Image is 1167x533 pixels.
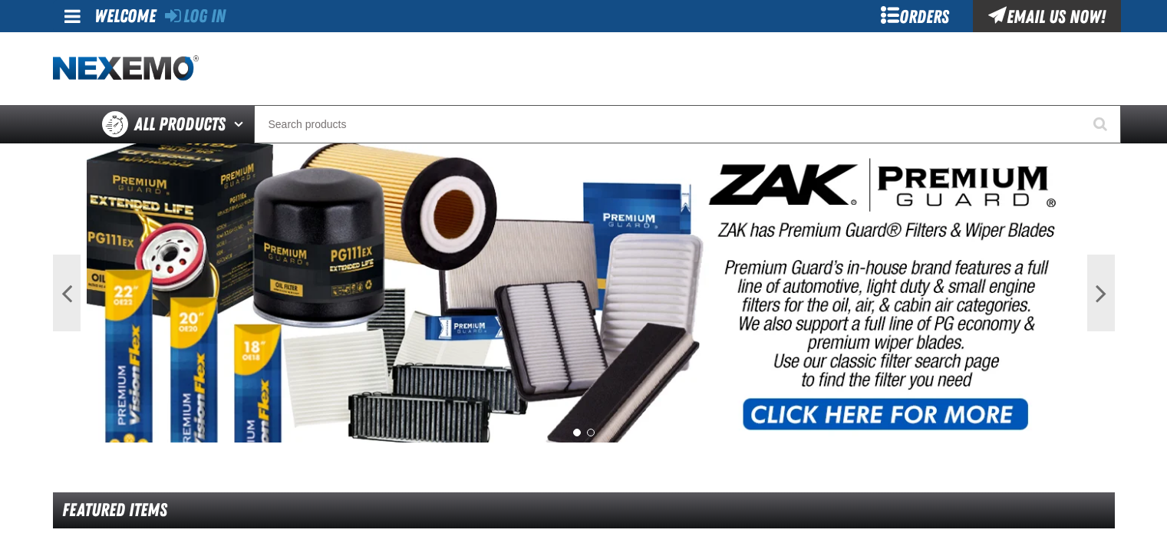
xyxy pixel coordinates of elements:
[165,5,226,27] a: Log In
[1087,255,1115,331] button: Next
[53,492,1115,528] div: Featured Items
[229,105,254,143] button: Open All Products pages
[587,429,595,436] button: 2 of 2
[53,255,81,331] button: Previous
[53,55,199,82] img: Nexemo logo
[134,110,226,138] span: All Products
[1083,105,1121,143] button: Start Searching
[87,143,1081,443] img: PG Filters & Wipers
[573,429,581,436] button: 1 of 2
[254,105,1121,143] input: Search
